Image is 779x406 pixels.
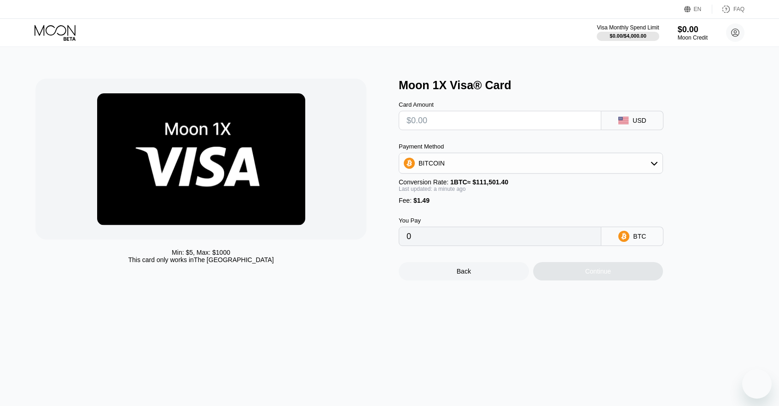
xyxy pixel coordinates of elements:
[733,6,744,12] div: FAQ
[399,197,663,204] div: Fee :
[694,6,702,12] div: EN
[610,33,646,39] div: $0.00 / $4,000.00
[597,24,659,41] div: Visa Monthly Spend Limit$0.00/$4,000.00
[413,197,430,204] span: $1.49
[633,233,646,240] div: BTC
[399,178,663,186] div: Conversion Rate:
[678,25,708,34] div: $0.00
[399,143,663,150] div: Payment Method
[399,154,663,172] div: BITCOIN
[172,249,230,256] div: Min: $ 5 , Max: $ 1000
[450,178,508,186] span: 1 BTC ≈ $111,501.40
[457,268,471,275] div: Back
[419,160,445,167] div: BITCOIN
[399,186,663,192] div: Last updated: a minute ago
[399,79,753,92] div: Moon 1X Visa® Card
[597,24,659,31] div: Visa Monthly Spend Limit
[399,101,601,108] div: Card Amount
[399,217,601,224] div: You Pay
[633,117,646,124] div: USD
[684,5,712,14] div: EN
[742,369,772,399] iframe: Pulsante per aprire la finestra di messaggistica
[678,25,708,41] div: $0.00Moon Credit
[678,34,708,41] div: Moon Credit
[712,5,744,14] div: FAQ
[399,262,529,280] div: Back
[407,111,593,130] input: $0.00
[128,256,273,263] div: This card only works in The [GEOGRAPHIC_DATA]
